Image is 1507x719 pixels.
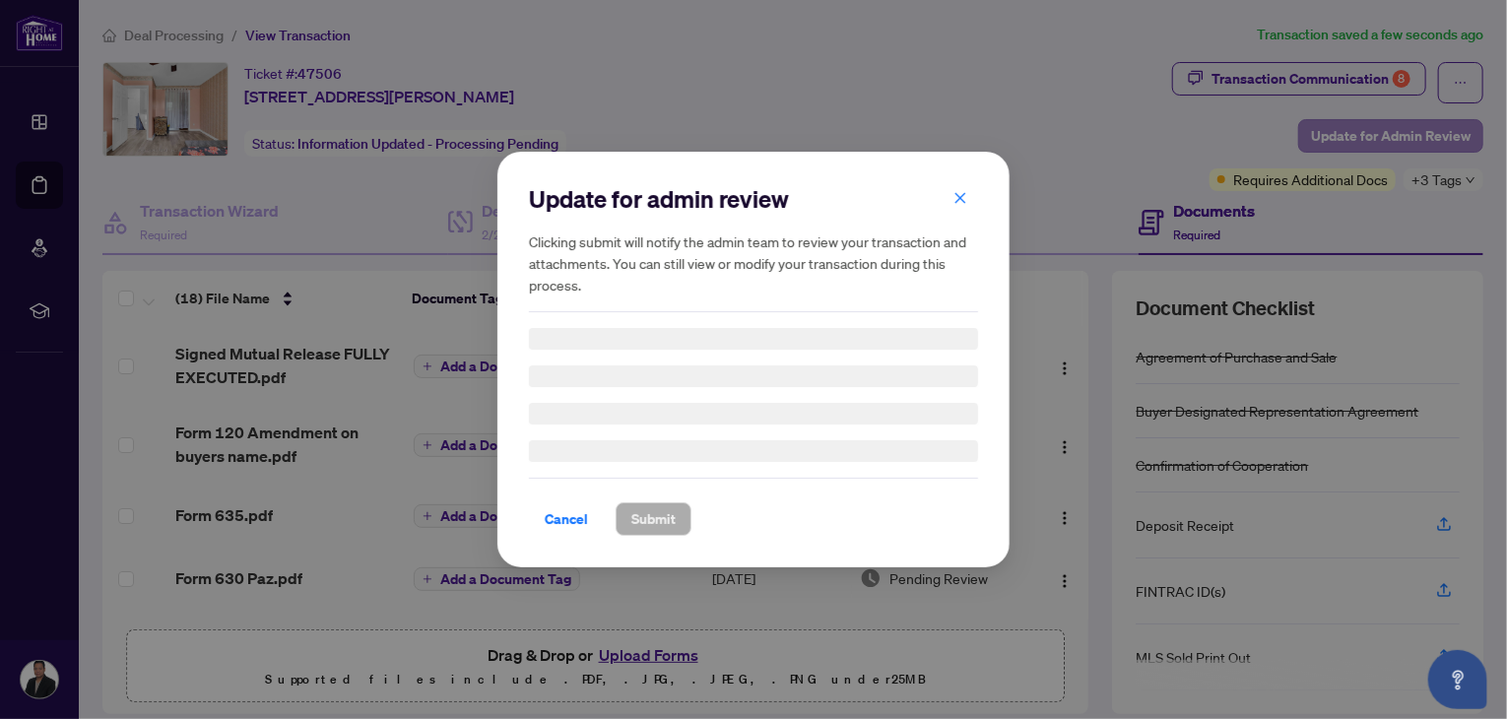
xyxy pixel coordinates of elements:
span: Cancel [545,503,588,535]
span: close [953,191,967,205]
button: Cancel [529,502,604,536]
h5: Clicking submit will notify the admin team to review your transaction and attachments. You can st... [529,230,978,295]
h2: Update for admin review [529,183,978,215]
button: Open asap [1428,650,1487,709]
button: Submit [616,502,691,536]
